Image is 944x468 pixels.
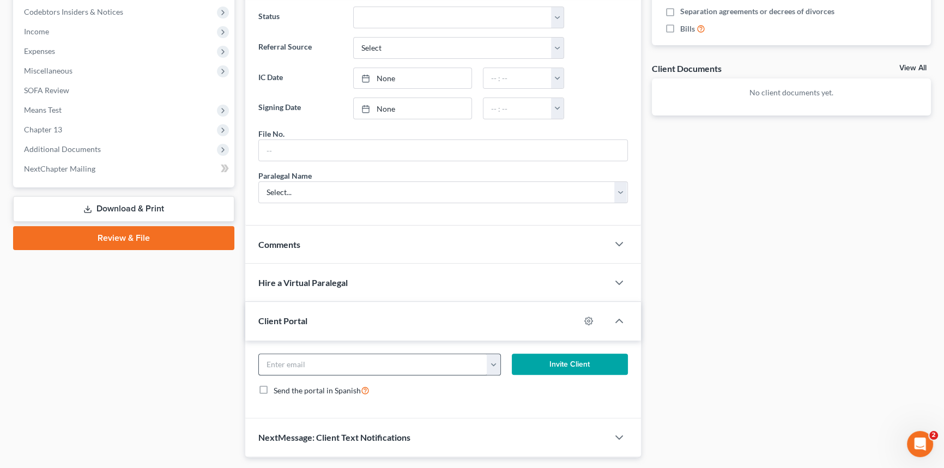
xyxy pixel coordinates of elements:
a: Download & Print [13,196,234,222]
span: 2 [929,431,938,440]
span: NextMessage: Client Text Notifications [258,432,410,442]
label: Signing Date [253,98,348,119]
input: Enter email [259,354,487,375]
a: View All [899,64,927,72]
label: Referral Source [253,37,348,59]
p: No client documents yet. [661,87,923,98]
span: Separation agreements or decrees of divorces [680,6,834,17]
span: Codebtors Insiders & Notices [24,7,123,16]
div: File No. [258,128,285,139]
span: Client Portal [258,315,307,326]
label: Status [253,7,348,28]
button: Invite Client [512,354,628,375]
span: NextChapter Mailing [24,164,95,173]
input: -- : -- [483,98,552,119]
input: -- [259,140,627,161]
div: Client Documents [652,63,722,74]
span: Send the portal in Spanish [274,386,361,395]
span: SOFA Review [24,86,69,95]
span: Miscellaneous [24,66,72,75]
a: Review & File [13,226,234,250]
a: None [354,98,471,119]
a: None [354,68,471,89]
span: Means Test [24,105,62,114]
span: Income [24,27,49,36]
span: Expenses [24,46,55,56]
span: Comments [258,239,300,250]
input: -- : -- [483,68,552,89]
iframe: Intercom live chat [907,431,933,457]
a: NextChapter Mailing [15,159,234,179]
span: Hire a Virtual Paralegal [258,277,348,288]
span: Additional Documents [24,144,101,154]
label: IC Date [253,68,348,89]
a: SOFA Review [15,81,234,100]
span: Bills [680,23,695,34]
div: Paralegal Name [258,170,312,181]
span: Chapter 13 [24,125,62,134]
